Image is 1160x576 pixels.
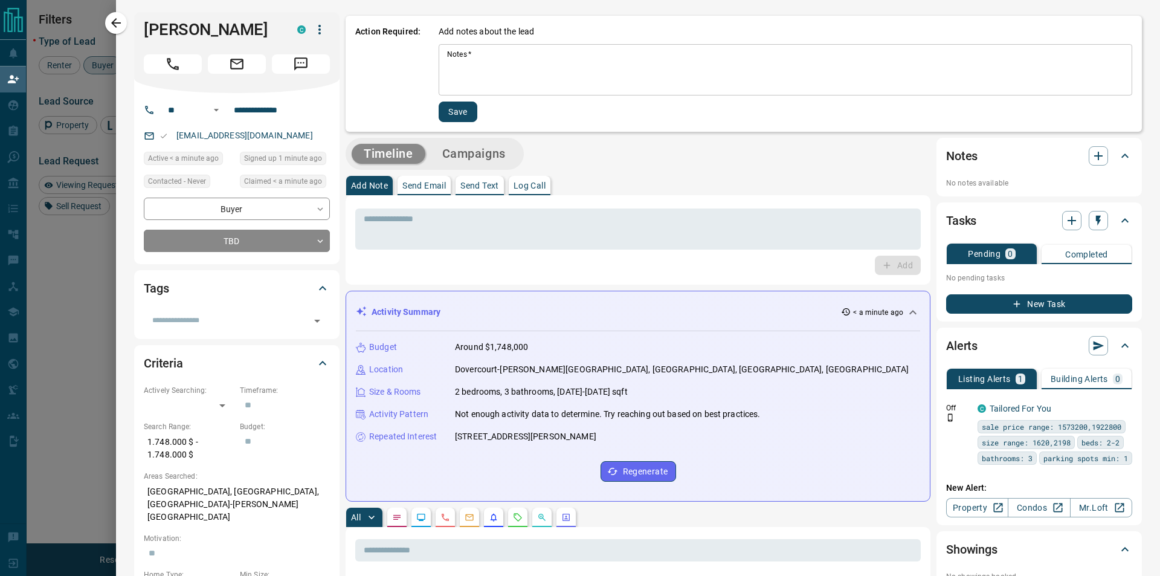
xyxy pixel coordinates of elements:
[489,513,498,522] svg: Listing Alerts
[455,408,761,421] p: Not enough activity data to determine. Try reaching out based on best practices.
[240,175,330,192] div: Mon Aug 18 2025
[1008,250,1013,258] p: 0
[990,404,1051,413] a: Tailored For You
[946,336,978,355] h2: Alerts
[369,408,428,421] p: Activity Pattern
[416,513,426,522] svg: Lead Browsing Activity
[978,404,986,413] div: condos.ca
[402,181,446,190] p: Send Email
[144,279,169,298] h2: Tags
[144,198,330,220] div: Buyer
[1018,375,1023,383] p: 1
[1065,250,1108,259] p: Completed
[946,141,1132,170] div: Notes
[369,430,437,443] p: Repeated Interest
[946,269,1132,287] p: No pending tasks
[946,403,970,413] p: Off
[244,175,322,187] span: Claimed < a minute ago
[946,498,1008,517] a: Property
[159,132,168,140] svg: Email Valid
[982,452,1033,464] span: bathrooms: 3
[144,152,234,169] div: Mon Aug 18 2025
[244,152,322,164] span: Signed up 1 minute ago
[144,349,330,378] div: Criteria
[369,386,421,398] p: Size & Rooms
[392,513,402,522] svg: Notes
[144,274,330,303] div: Tags
[946,535,1132,564] div: Showings
[455,386,628,398] p: 2 bedrooms, 3 bathrooms, [DATE]-[DATE] sqft
[144,54,202,74] span: Call
[537,513,547,522] svg: Opportunities
[144,230,330,252] div: TBD
[1051,375,1108,383] p: Building Alerts
[351,513,361,522] p: All
[968,250,1000,258] p: Pending
[148,175,206,187] span: Contacted - Never
[272,54,330,74] span: Message
[369,363,403,376] p: Location
[455,430,596,443] p: [STREET_ADDRESS][PERSON_NAME]
[455,363,909,376] p: Dovercourt-[PERSON_NAME][GEOGRAPHIC_DATA], [GEOGRAPHIC_DATA], [GEOGRAPHIC_DATA], [GEOGRAPHIC_DATA]
[1115,375,1120,383] p: 0
[1043,452,1128,464] span: parking spots min: 1
[352,144,425,164] button: Timeline
[209,103,224,117] button: Open
[465,513,474,522] svg: Emails
[455,341,528,354] p: Around $1,748,000
[946,413,955,422] svg: Push Notification Only
[369,341,397,354] p: Budget
[982,436,1071,448] span: size range: 1620,2198
[1070,498,1132,517] a: Mr.Loft
[355,25,420,122] p: Action Required:
[144,354,183,373] h2: Criteria
[946,294,1132,314] button: New Task
[144,421,234,432] p: Search Range:
[460,181,499,190] p: Send Text
[946,178,1132,189] p: No notes available
[148,152,219,164] span: Active < a minute ago
[514,181,546,190] p: Log Call
[240,421,330,432] p: Budget:
[439,102,477,122] button: Save
[946,206,1132,235] div: Tasks
[513,513,523,522] svg: Requests
[440,513,450,522] svg: Calls
[946,146,978,166] h2: Notes
[982,421,1121,433] span: sale price range: 1573200,1922800
[853,307,903,318] p: < a minute ago
[144,20,279,39] h1: [PERSON_NAME]
[946,540,997,559] h2: Showings
[309,312,326,329] button: Open
[958,375,1011,383] p: Listing Alerts
[208,54,266,74] span: Email
[144,533,330,544] p: Motivation:
[439,25,534,38] p: Add notes about the lead
[1081,436,1120,448] span: beds: 2-2
[946,482,1132,494] p: New Alert:
[176,131,313,140] a: [EMAIL_ADDRESS][DOMAIN_NAME]
[297,25,306,34] div: condos.ca
[372,306,440,319] p: Activity Summary
[430,144,518,164] button: Campaigns
[356,301,920,323] div: Activity Summary< a minute ago
[144,482,330,527] p: [GEOGRAPHIC_DATA], [GEOGRAPHIC_DATA], [GEOGRAPHIC_DATA]-[PERSON_NAME][GEOGRAPHIC_DATA]
[351,181,388,190] p: Add Note
[144,385,234,396] p: Actively Searching:
[946,331,1132,360] div: Alerts
[561,513,571,522] svg: Agent Actions
[240,385,330,396] p: Timeframe:
[144,471,330,482] p: Areas Searched:
[144,432,234,465] p: 1.748.000 $ - 1.748.000 $
[946,211,976,230] h2: Tasks
[1008,498,1070,517] a: Condos
[240,152,330,169] div: Mon Aug 18 2025
[601,461,676,482] button: Regenerate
